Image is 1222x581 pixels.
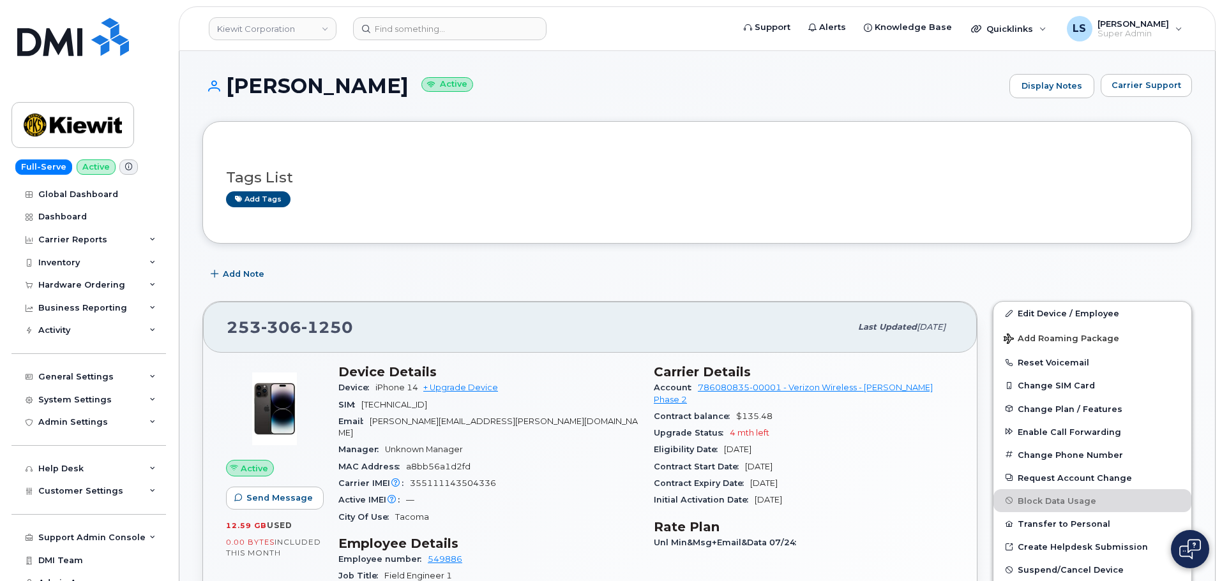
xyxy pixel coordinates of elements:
[654,411,736,421] span: Contract balance
[654,364,954,379] h3: Carrier Details
[993,443,1191,466] button: Change Phone Number
[654,383,698,392] span: Account
[227,318,353,337] span: 253
[993,558,1191,581] button: Suspend/Cancel Device
[338,478,410,488] span: Carrier IMEI
[301,318,353,337] span: 1250
[406,495,414,504] span: —
[1112,79,1181,91] span: Carrier Support
[993,397,1191,420] button: Change Plan / Features
[993,535,1191,558] a: Create Helpdesk Submission
[338,571,384,580] span: Job Title
[241,462,268,474] span: Active
[338,554,428,564] span: Employee number
[993,325,1191,351] button: Add Roaming Package
[993,374,1191,397] button: Change SIM Card
[993,512,1191,535] button: Transfer to Personal
[750,478,778,488] span: [DATE]
[395,512,429,522] span: Tacoma
[755,495,782,504] span: [DATE]
[654,478,750,488] span: Contract Expiry Date
[730,428,769,438] span: 4 mth left
[226,521,267,530] span: 12.59 GB
[338,495,406,504] span: Active IMEI
[246,492,313,504] span: Send Message
[724,445,751,454] span: [DATE]
[993,351,1191,374] button: Reset Voicemail
[428,554,462,564] a: 549886
[1179,539,1201,559] img: Open chat
[993,302,1191,325] a: Edit Device / Employee
[338,364,638,379] h3: Device Details
[1018,404,1122,413] span: Change Plan / Features
[736,411,773,421] span: $135.48
[202,263,275,286] button: Add Note
[654,462,745,471] span: Contract Start Date
[385,445,463,454] span: Unknown Manager
[338,512,395,522] span: City Of Use
[267,520,292,530] span: used
[421,77,473,92] small: Active
[993,466,1191,489] button: Request Account Change
[654,428,730,438] span: Upgrade Status
[993,489,1191,512] button: Block Data Usage
[261,318,301,337] span: 306
[223,268,264,280] span: Add Note
[410,478,496,488] span: 355111143504336
[1009,74,1094,98] a: Display Notes
[226,191,290,207] a: Add tags
[1101,74,1192,97] button: Carrier Support
[236,371,313,447] img: image20231002-3703462-njx0qo.jpeg
[361,400,427,409] span: [TECHNICAL_ID]
[202,75,1003,97] h1: [PERSON_NAME]
[654,445,724,454] span: Eligibility Date
[654,538,803,547] span: Unl Min&Msg+Email&Data 07/24
[1018,565,1124,575] span: Suspend/Cancel Device
[1004,334,1119,346] span: Add Roaming Package
[423,383,498,392] a: + Upgrade Device
[654,383,933,404] a: 786080835-00001 - Verizon Wireless - [PERSON_NAME] Phase 2
[1018,427,1121,436] span: Enable Call Forwarding
[226,170,1168,186] h3: Tags List
[338,445,385,454] span: Manager
[338,416,370,426] span: Email
[338,383,375,392] span: Device
[384,571,452,580] span: Field Engineer 1
[226,538,275,547] span: 0.00 Bytes
[338,416,638,438] span: [PERSON_NAME][EMAIL_ADDRESS][PERSON_NAME][DOMAIN_NAME]
[917,322,946,332] span: [DATE]
[745,462,773,471] span: [DATE]
[338,400,361,409] span: SIM
[375,383,418,392] span: iPhone 14
[858,322,917,332] span: Last updated
[654,519,954,534] h3: Rate Plan
[338,462,406,471] span: MAC Address
[338,536,638,551] h3: Employee Details
[226,487,324,510] button: Send Message
[654,495,755,504] span: Initial Activation Date
[406,462,471,471] span: a8bb56a1d2fd
[993,420,1191,443] button: Enable Call Forwarding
